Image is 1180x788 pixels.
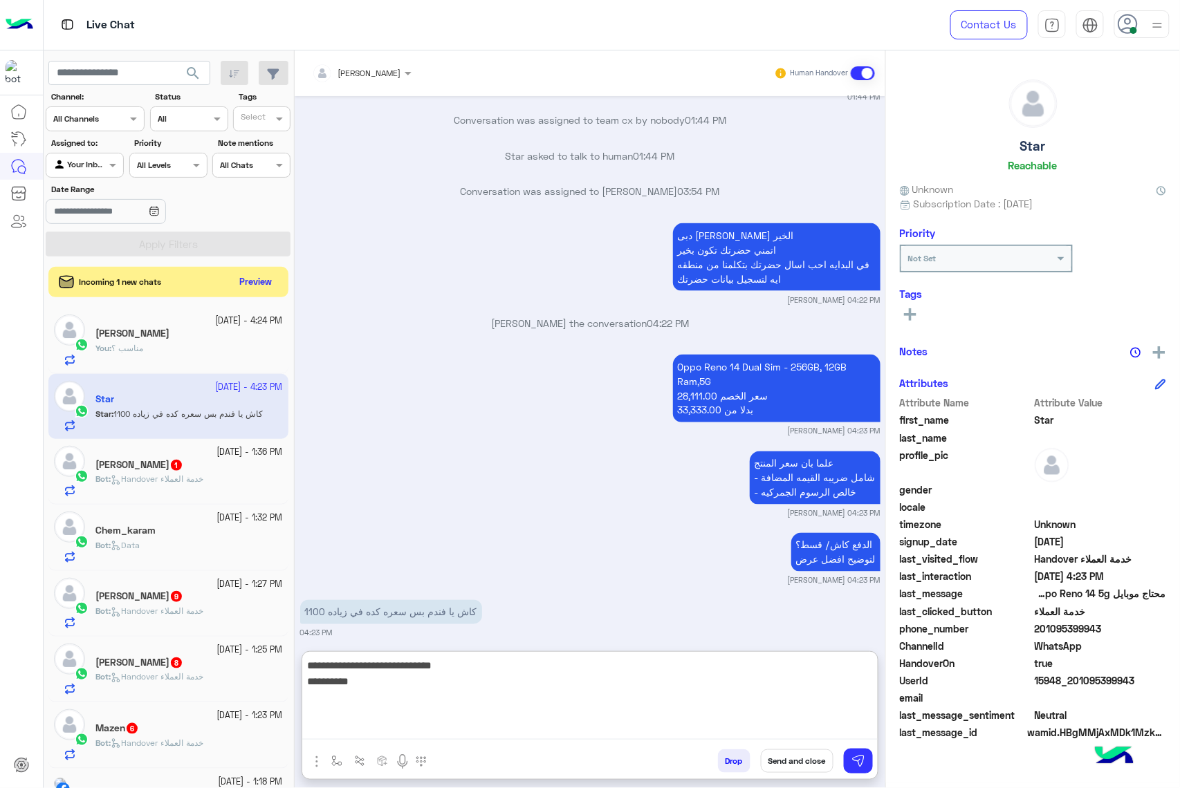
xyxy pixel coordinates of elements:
img: 1403182699927242 [6,60,30,85]
h5: Chem_karam [95,525,156,536]
span: 03:54 PM [678,185,720,197]
small: [DATE] - 4:24 PM [216,315,283,328]
small: [DATE] - 1:32 PM [217,512,283,525]
button: Preview [234,272,278,292]
a: tab [1038,10,1066,39]
span: 8 [171,657,182,668]
span: [PERSON_NAME] [338,68,401,78]
p: Conversation was assigned to team cx by nobody [300,113,881,127]
img: WhatsApp [75,338,89,352]
img: profile [1149,17,1166,34]
span: signup_date [900,534,1032,549]
span: Attribute Name [900,395,1032,410]
span: 9 [171,591,182,602]
label: Priority [134,137,205,149]
p: 13/10/2025, 4:23 PM [300,600,482,624]
span: 15948_201095399943 [1035,673,1167,688]
b: : [95,343,111,353]
span: gender [900,482,1032,497]
span: خدمة العملاء [1035,604,1167,619]
img: hulul-logo.png [1090,733,1138,781]
span: first_name [900,413,1032,427]
p: Star asked to talk to human [300,149,881,163]
img: WhatsApp [75,469,89,483]
img: defaultAdmin.png [1035,448,1069,482]
small: [PERSON_NAME] 04:23 PM [788,426,881,437]
img: send voice note [394,753,411,770]
div: Select [239,111,266,126]
b: Not Set [908,253,937,263]
img: defaultAdmin.png [54,315,85,346]
h6: Notes [900,345,928,357]
span: 01:44 PM [685,114,726,126]
span: locale [900,500,1032,514]
span: last_interaction [900,569,1032,583]
p: Live Chat [86,16,135,35]
span: Bot [95,606,109,616]
small: [DATE] - 1:25 PM [217,644,283,657]
span: last_message [900,586,1032,601]
small: Human Handover [790,68,848,79]
img: tab [59,16,76,33]
small: 01:44 PM [848,91,881,102]
img: defaultAdmin.png [54,512,85,543]
span: null [1035,482,1167,497]
img: WhatsApp [75,601,89,615]
span: Unknown [900,182,954,196]
span: last_message_id [900,725,1025,740]
p: 13/10/2025, 4:23 PM [791,533,881,572]
b: : [95,606,111,616]
small: [DATE] - 1:23 PM [217,709,283,722]
h6: Attributes [900,377,949,389]
span: last_clicked_button [900,604,1032,619]
button: Trigger scenario [349,749,371,772]
img: Trigger scenario [354,756,365,767]
span: Handover خدمة العملاء [1035,552,1167,566]
h5: Mohamed Shahen [95,328,169,339]
p: 13/10/2025, 4:23 PM [750,451,881,505]
h6: Tags [900,288,1166,300]
button: select flow [326,749,349,772]
img: tab [1044,17,1060,33]
h5: Star [1020,138,1046,154]
img: send message [851,754,865,768]
span: 201095399943 [1035,621,1167,636]
span: 04:22 PM [647,317,689,329]
b: : [95,738,111,748]
span: null [1035,691,1167,705]
h5: Wael Hafez [95,459,183,471]
p: 13/10/2025, 4:23 PM [673,355,881,422]
h5: Mido Elnegm [95,590,183,602]
span: UserId [900,673,1032,688]
img: defaultAdmin.png [54,644,85,675]
span: ChannelId [900,639,1032,653]
span: Handover خدمة العملاء [111,738,203,748]
span: Bot [95,738,109,748]
span: 0 [1035,708,1167,722]
p: Conversation was assigned to [PERSON_NAME] [300,184,881,198]
span: wamid.HBgMMjAxMDk1Mzk5OTQzFQIAEhgWM0VCMDAyM0MyRUNCRjc0NDQzNjcxQgA= [1028,725,1166,740]
span: 6 [127,723,138,734]
h6: Reachable [1008,159,1058,171]
label: Status [155,91,226,103]
span: profile_pic [900,448,1032,480]
span: Data [111,540,140,550]
span: null [1035,500,1167,514]
span: Handover خدمة العملاء [111,606,203,616]
small: 04:23 PM [300,628,333,639]
span: true [1035,656,1167,670]
button: Drop [718,749,750,773]
span: Unknown [1035,517,1167,532]
span: Star [1035,413,1167,427]
small: [PERSON_NAME] 04:22 PM [788,294,881,306]
span: 01:44 PM [634,150,675,162]
span: محتاج موبايل Oppo Reno 14 5g [1035,586,1167,601]
span: Bot [95,671,109,682]
img: defaultAdmin.png [54,446,85,477]
label: Assigned to: [51,137,122,149]
span: Incoming 1 new chats [80,276,162,288]
small: [DATE] - 1:36 PM [217,446,283,459]
img: tab [1082,17,1098,33]
h6: Priority [900,227,936,239]
span: Bot [95,540,109,550]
